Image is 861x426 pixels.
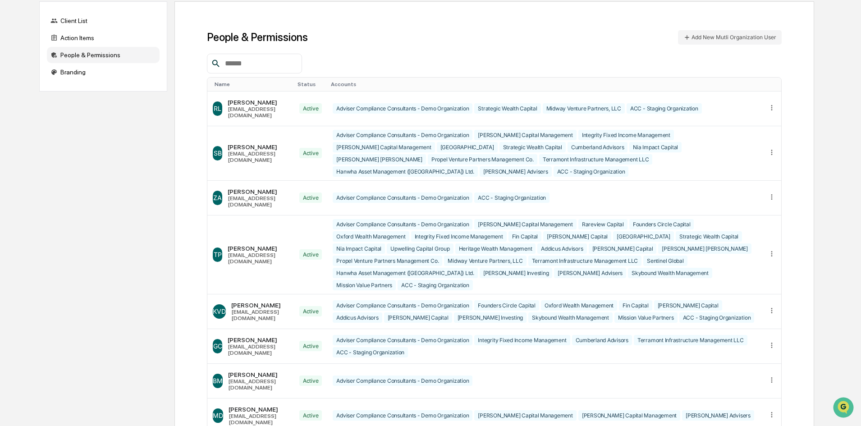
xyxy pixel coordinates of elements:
div: Midway Venture Partners, LLC [444,256,526,266]
div: [PERSON_NAME] Capital Management [333,142,435,152]
div: Addicus Advisors [537,243,586,254]
a: Powered byPylon [64,152,109,160]
div: Hanwha Asset Management ([GEOGRAPHIC_DATA]) Ltd. [333,268,477,278]
div: [EMAIL_ADDRESS][DOMAIN_NAME] [228,151,289,163]
div: [GEOGRAPHIC_DATA] [437,142,498,152]
div: ACC - Staging Organization [474,192,550,203]
div: [GEOGRAPHIC_DATA] [613,231,674,242]
div: Fin Capital [619,300,652,311]
div: 🔎 [9,132,16,139]
div: Toggle SortBy [298,81,324,87]
div: Oxford Wealth Management [333,231,409,242]
div: Integrity Fixed Income Management [474,335,570,345]
div: [PERSON_NAME] Capital [543,231,611,242]
div: [PERSON_NAME] Capital Management [578,410,680,421]
span: RL [214,105,221,112]
div: Action Items [47,30,160,46]
button: Add New Mutli Organization User [678,30,782,45]
div: [PERSON_NAME] [PERSON_NAME] [658,243,751,254]
div: Adviser Compliance Consultants - Demo Organization [333,130,472,140]
div: Integrity Fixed Income Management [411,231,507,242]
span: TP [214,251,222,258]
div: [PERSON_NAME] Advisers [480,166,552,177]
span: Attestations [74,114,112,123]
div: [PERSON_NAME] Capital Management [474,410,576,421]
div: Terramont Infrastructure Management LLC [634,335,747,345]
div: Founders Circle Capital [474,300,539,311]
div: Fin Capital [508,231,541,242]
div: Nia Impact Capital [629,142,682,152]
div: Active [299,306,322,316]
div: [EMAIL_ADDRESS][DOMAIN_NAME] [228,378,289,391]
div: Skybound Wealth Management [528,312,613,323]
div: [PERSON_NAME] Advisers [682,410,754,421]
div: [EMAIL_ADDRESS][DOMAIN_NAME] [229,413,289,426]
div: Adviser Compliance Consultants - Demo Organization [333,219,472,229]
div: Mission Value Partners [614,312,678,323]
span: GC [213,342,222,350]
div: [PERSON_NAME] [228,188,289,195]
div: Active [299,192,322,203]
img: 1746055101610-c473b297-6a78-478c-a979-82029cc54cd1 [9,69,25,85]
div: Toggle SortBy [215,81,290,87]
span: SB [214,149,222,157]
span: ZA [213,194,222,202]
div: [PERSON_NAME] Capital [589,243,657,254]
div: ACC - Staging Organization [627,103,702,114]
div: Active [299,341,322,351]
div: Adviser Compliance Consultants - Demo Organization [333,103,472,114]
a: 🔎Data Lookup [5,127,60,143]
div: Active [299,410,322,421]
div: [PERSON_NAME] [228,245,289,252]
div: [PERSON_NAME] Capital Management [474,219,576,229]
div: [PERSON_NAME] [231,302,289,309]
div: [EMAIL_ADDRESS][DOMAIN_NAME] [228,195,289,208]
p: How can we help? [9,19,164,33]
div: Integrity Fixed Income Management [578,130,674,140]
div: Client List [47,13,160,29]
div: Start new chat [31,69,148,78]
div: Adviser Compliance Consultants - Demo Organization [333,335,472,345]
div: Hanwha Asset Management ([GEOGRAPHIC_DATA]) Ltd. [333,166,477,177]
div: Adviser Compliance Consultants - Demo Organization [333,376,472,386]
div: Adviser Compliance Consultants - Demo Organization [333,410,472,421]
div: Mission Value Partners [333,280,396,290]
div: Active [299,148,322,158]
div: Upwelling Capital Group [387,243,453,254]
a: 🖐️Preclearance [5,110,62,126]
div: [PERSON_NAME] Capital [654,300,722,311]
span: KVD [213,307,226,315]
div: Adviser Compliance Consultants - Demo Organization [333,300,472,311]
div: ACC - Staging Organization [333,347,408,357]
span: MD [213,412,223,419]
span: Data Lookup [18,131,57,140]
div: [PERSON_NAME] Investing [454,312,527,323]
div: [EMAIL_ADDRESS][DOMAIN_NAME] [228,106,289,119]
iframe: Open customer support [832,396,856,421]
div: [PERSON_NAME] [228,99,289,106]
div: Terramont Infrastructure Management LLC [539,154,653,165]
div: Toggle SortBy [331,81,758,87]
div: [EMAIL_ADDRESS][DOMAIN_NAME] [228,252,289,265]
div: [PERSON_NAME] [PERSON_NAME] [333,154,426,165]
div: Propel Venture Partners Management Co. [333,256,442,266]
div: [PERSON_NAME] Investing [480,268,552,278]
div: 🗄️ [65,115,73,122]
div: Founders Circle Capital [629,219,694,229]
div: Skybound Wealth Management [628,268,712,278]
div: Active [299,103,322,114]
div: [PERSON_NAME] Advisers [554,268,626,278]
input: Clear [23,41,149,50]
div: Strategic Wealth Capital [474,103,540,114]
div: ACC - Staging Organization [554,166,629,177]
div: Strategic Wealth Capital [676,231,742,242]
div: Cumberland Advisors [572,335,632,345]
div: [PERSON_NAME] Capital Management [474,130,576,140]
div: 🖐️ [9,115,16,122]
div: [EMAIL_ADDRESS][DOMAIN_NAME] [228,344,289,356]
span: BM [213,377,223,385]
button: Start new chat [153,72,164,82]
div: [PERSON_NAME] [228,143,289,151]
